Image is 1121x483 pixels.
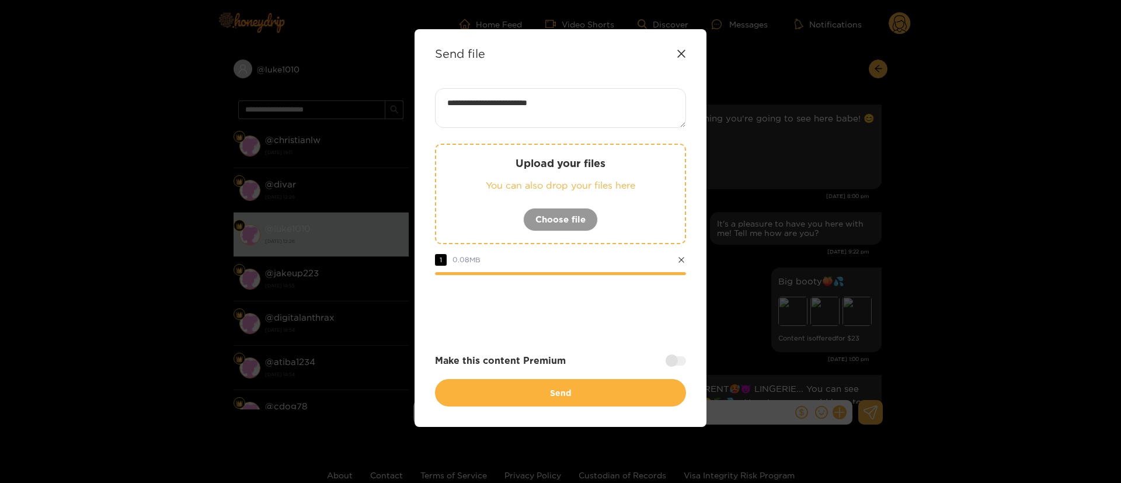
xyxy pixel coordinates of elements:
span: 1 [435,254,447,266]
strong: Send file [435,47,485,60]
p: Upload your files [459,157,662,170]
button: Send [435,379,686,406]
span: 0.08 MB [452,256,481,263]
button: Choose file [523,208,598,231]
p: You can also drop your files here [459,179,662,192]
strong: Make this content Premium [435,354,566,367]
